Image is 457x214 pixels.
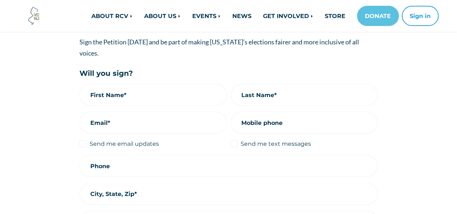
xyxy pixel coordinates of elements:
[319,9,351,23] a: STORE
[186,9,227,23] a: EVENTS
[257,9,319,23] a: GET INVOLVED
[74,6,439,26] nav: Main navigation
[79,38,359,57] span: Sign the Petition [DATE] and be part of making [US_STATE]’s elections fairer and more inclusive o...
[241,139,311,148] label: Send me text messages
[79,69,378,78] h5: Will you sign?
[227,9,257,23] a: NEWS
[402,6,439,26] button: Sign in or sign up
[24,6,44,26] img: Voter Choice NJ
[138,9,186,23] a: ABOUT US
[86,9,138,23] a: ABOUT RCV
[357,6,399,26] a: DONATE
[90,139,159,148] label: Send me email updates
